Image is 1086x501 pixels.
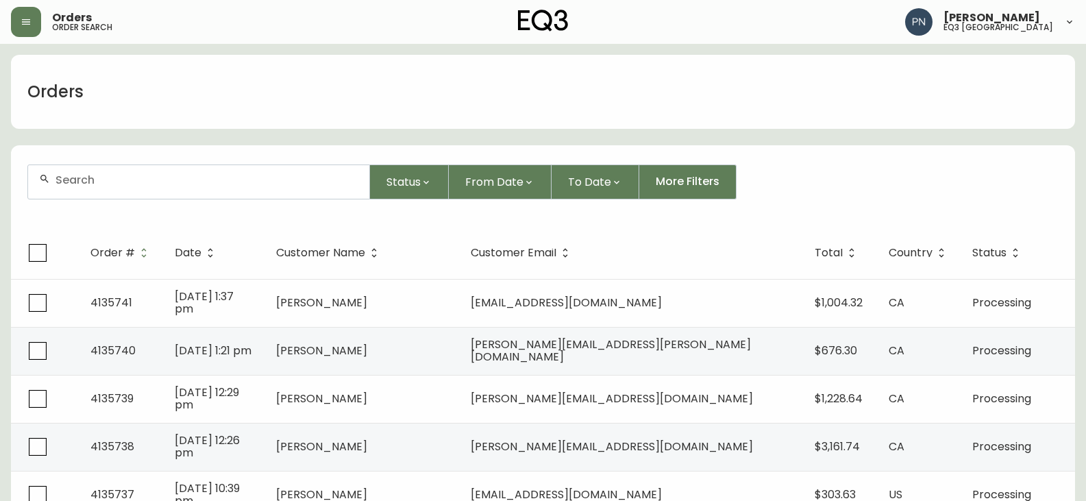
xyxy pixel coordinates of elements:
[175,249,201,257] span: Date
[276,247,383,259] span: Customer Name
[90,343,136,358] span: 4135740
[175,343,251,358] span: [DATE] 1:21 pm
[889,247,950,259] span: Country
[175,289,234,317] span: [DATE] 1:37 pm
[815,249,843,257] span: Total
[972,249,1007,257] span: Status
[175,384,239,413] span: [DATE] 12:29 pm
[276,295,367,310] span: [PERSON_NAME]
[471,439,753,454] span: [PERSON_NAME][EMAIL_ADDRESS][DOMAIN_NAME]
[90,295,132,310] span: 4135741
[815,391,863,406] span: $1,228.64
[972,295,1031,310] span: Processing
[276,439,367,454] span: [PERSON_NAME]
[52,12,92,23] span: Orders
[27,80,84,103] h1: Orders
[52,23,112,32] h5: order search
[471,391,753,406] span: [PERSON_NAME][EMAIL_ADDRESS][DOMAIN_NAME]
[889,343,904,358] span: CA
[972,439,1031,454] span: Processing
[471,247,574,259] span: Customer Email
[90,247,153,259] span: Order #
[972,391,1031,406] span: Processing
[815,439,860,454] span: $3,161.74
[889,439,904,454] span: CA
[370,164,449,199] button: Status
[175,247,219,259] span: Date
[276,343,367,358] span: [PERSON_NAME]
[972,247,1024,259] span: Status
[815,247,861,259] span: Total
[815,343,857,358] span: $676.30
[552,164,639,199] button: To Date
[972,343,1031,358] span: Processing
[889,295,904,310] span: CA
[386,173,421,191] span: Status
[471,337,751,365] span: [PERSON_NAME][EMAIL_ADDRESS][PERSON_NAME][DOMAIN_NAME]
[639,164,737,199] button: More Filters
[175,432,240,461] span: [DATE] 12:26 pm
[90,439,134,454] span: 4135738
[905,8,933,36] img: 496f1288aca128e282dab2021d4f4334
[465,173,523,191] span: From Date
[568,173,611,191] span: To Date
[943,12,1040,23] span: [PERSON_NAME]
[55,173,358,186] input: Search
[815,295,863,310] span: $1,004.32
[889,391,904,406] span: CA
[90,249,135,257] span: Order #
[276,249,365,257] span: Customer Name
[889,249,933,257] span: Country
[471,249,556,257] span: Customer Email
[449,164,552,199] button: From Date
[518,10,569,32] img: logo
[471,295,662,310] span: [EMAIL_ADDRESS][DOMAIN_NAME]
[656,174,719,189] span: More Filters
[276,391,367,406] span: [PERSON_NAME]
[943,23,1053,32] h5: eq3 [GEOGRAPHIC_DATA]
[90,391,134,406] span: 4135739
